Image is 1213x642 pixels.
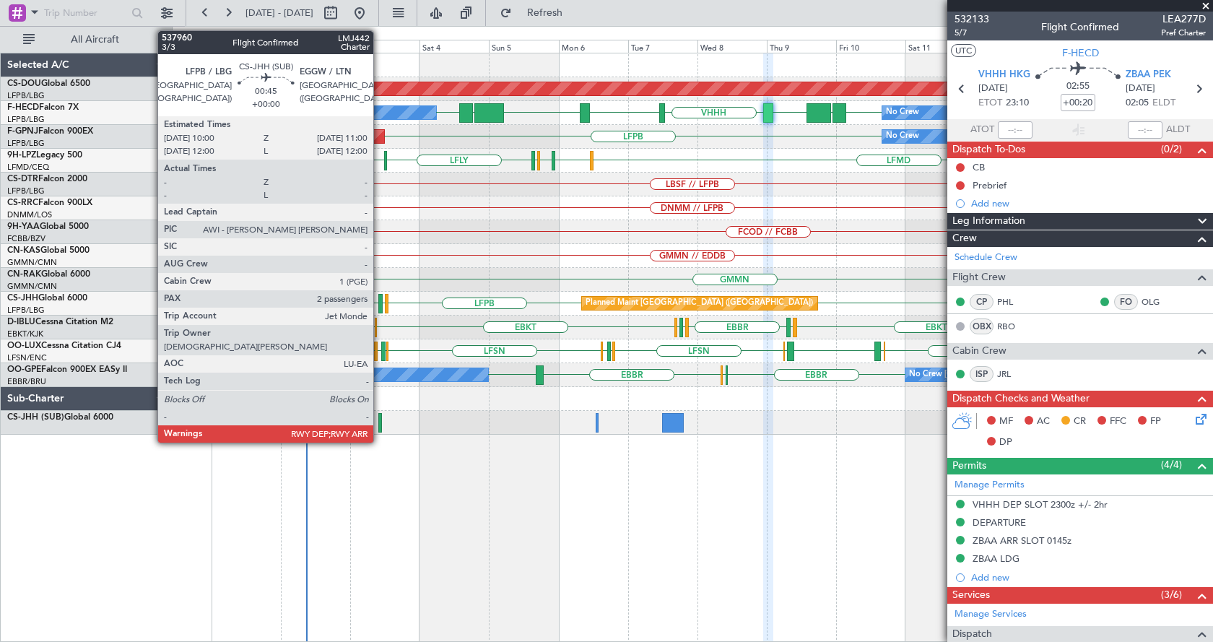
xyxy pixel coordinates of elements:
[1161,457,1182,472] span: (4/4)
[978,96,1002,110] span: ETOT
[7,352,47,363] a: LFSN/ENC
[970,123,994,137] span: ATOT
[97,126,324,147] div: Planned Maint [GEOGRAPHIC_DATA] ([GEOGRAPHIC_DATA])
[7,222,40,231] span: 9H-YAA
[7,151,82,160] a: 9H-LPZLegacy 500
[1041,19,1119,35] div: Flight Confirmed
[7,257,57,268] a: GMMN/CMN
[973,552,1019,565] div: ZBAA LDG
[7,186,45,196] a: LFPB/LBG
[952,587,990,604] span: Services
[1062,45,1099,61] span: F-HECD
[955,478,1025,493] a: Manage Permits
[970,366,994,382] div: ISP
[973,161,985,173] div: CB
[7,127,93,136] a: F-GPNJFalcon 900EX
[952,213,1025,230] span: Leg Information
[1161,142,1182,157] span: (0/2)
[586,292,813,314] div: Planned Maint [GEOGRAPHIC_DATA] ([GEOGRAPHIC_DATA])
[7,209,52,220] a: DNMM/LOS
[952,343,1007,360] span: Cabin Crew
[7,79,90,88] a: CS-DOUGlobal 6500
[7,413,113,422] a: CS-JHH (SUB)Global 6000
[1166,123,1190,137] span: ALDT
[7,281,57,292] a: GMMN/CMN
[489,40,558,53] div: Sun 5
[7,246,90,255] a: CN-KASGlobal 5000
[1142,295,1174,308] a: OLG
[978,82,1008,96] span: [DATE]
[970,294,994,310] div: CP
[1126,68,1171,82] span: ZBAA PEK
[973,498,1108,511] div: VHHH DEP SLOT 2300z +/- 2hr
[7,376,46,387] a: EBBR/BRU
[7,162,49,173] a: LFMD/CEQ
[1066,79,1090,94] span: 02:55
[7,329,43,339] a: EBKT/KJK
[7,342,121,350] a: OO-LUXCessna Citation CJ4
[284,364,347,386] div: No Crew Malaga
[142,40,212,53] div: Tue 30
[1114,294,1138,310] div: FO
[7,294,38,303] span: CS-JHH
[836,40,905,53] div: Fri 10
[886,102,919,123] div: No Crew
[1126,96,1149,110] span: 02:05
[7,270,41,279] span: CN-RAK
[7,305,45,316] a: LFPB/LBG
[16,28,157,51] button: All Aircraft
[1161,587,1182,602] span: (3/6)
[515,8,575,18] span: Refresh
[7,246,40,255] span: CN-KAS
[1110,415,1126,429] span: FFC
[7,103,79,112] a: F-HECDFalcon 7X
[7,365,127,374] a: OO-GPEFalcon 900EX EASy II
[952,269,1006,286] span: Flight Crew
[44,2,127,24] input: Trip Number
[952,230,977,247] span: Crew
[955,607,1027,622] a: Manage Services
[1006,96,1029,110] span: 23:10
[998,121,1032,139] input: --:--
[970,318,994,334] div: OBX
[628,40,697,53] div: Tue 7
[7,151,36,160] span: 9H-LPZ
[997,320,1030,333] a: RBO
[281,40,350,53] div: Thu 2
[973,534,1071,547] div: ZBAA ARR SLOT 0145z
[7,138,45,149] a: LFPB/LBG
[7,103,39,112] span: F-HECD
[955,12,989,27] span: 532133
[997,295,1030,308] a: PHL
[7,127,38,136] span: F-GPNJ
[493,1,580,25] button: Refresh
[952,391,1090,407] span: Dispatch Checks and Weather
[973,179,1007,191] div: Prebrief
[7,222,89,231] a: 9H-YAAGlobal 5000
[38,35,152,45] span: All Aircraft
[7,114,45,125] a: LFPB/LBG
[7,175,38,183] span: CS-DTR
[971,571,1206,584] div: Add new
[7,365,41,374] span: OO-GPE
[1126,82,1155,96] span: [DATE]
[7,79,41,88] span: CS-DOU
[7,413,64,422] span: CS-JHH (SUB)
[7,270,90,279] a: CN-RAKGlobal 6000
[905,40,975,53] div: Sat 11
[999,435,1012,450] span: DP
[999,415,1013,429] span: MF
[7,294,87,303] a: CS-JHHGlobal 6000
[1150,415,1161,429] span: FP
[214,29,238,41] div: [DATE]
[1161,12,1206,27] span: LEA277D
[952,458,986,474] span: Permits
[978,68,1030,82] span: VHHH HKG
[7,90,45,101] a: LFPB/LBG
[955,27,989,39] span: 5/7
[1074,415,1086,429] span: CR
[909,364,1151,386] div: No Crew [GEOGRAPHIC_DATA] ([GEOGRAPHIC_DATA] National)
[7,175,87,183] a: CS-DTRFalcon 2000
[7,233,45,244] a: FCBB/BZV
[1037,415,1050,429] span: AC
